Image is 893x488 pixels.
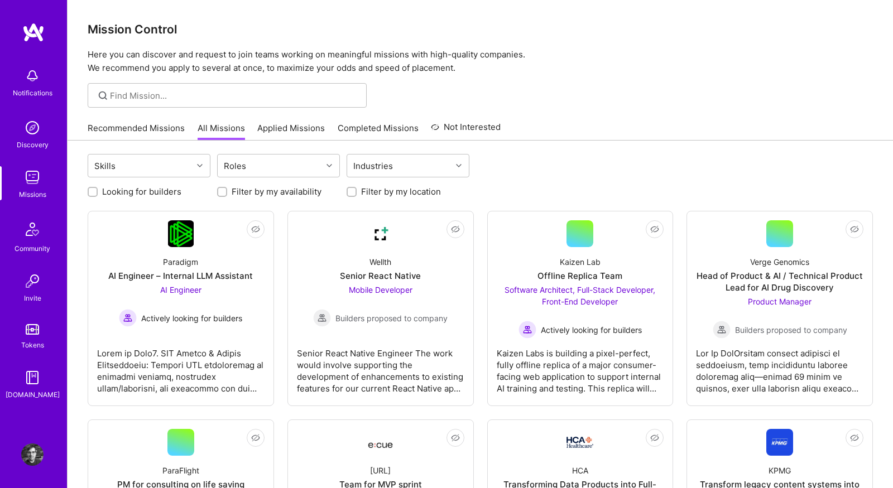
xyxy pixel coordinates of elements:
[572,465,588,476] div: HCA
[162,465,199,476] div: ParaFlight
[497,339,664,394] div: Kaizen Labs is building a pixel-perfect, fully offline replica of a major consumer-facing web app...
[369,256,391,268] div: Wellth
[21,117,44,139] img: discovery
[541,324,642,336] span: Actively looking for builders
[88,22,873,36] h3: Mission Control
[349,285,412,294] span: Mobile Developer
[297,220,464,397] a: Company LogoWellthSenior React NativeMobile Developer Builders proposed to companyBuilders propos...
[313,309,331,327] img: Builders proposed to company
[21,166,44,189] img: teamwork
[518,321,536,339] img: Actively looking for builders
[713,321,731,339] img: Builders proposed to company
[370,465,391,476] div: [URL]
[748,297,812,306] span: Product Manager
[19,216,46,243] img: Community
[198,122,245,141] a: All Missions
[15,243,50,254] div: Community
[13,87,52,99] div: Notifications
[110,90,358,102] input: Find Mission...
[769,465,791,476] div: KPMG
[108,270,253,282] div: AI Engineer – Internal LLM Assistant
[168,220,194,247] img: Company Logo
[650,433,659,442] i: icon EyeClosed
[88,48,873,75] p: Here you can discover and request to join teams working on meaningful missions with high-quality ...
[21,270,44,292] img: Invite
[696,270,863,293] div: Head of Product & AI / Technical Product Lead for AI Drug Discovery
[340,270,421,282] div: Senior React Native
[750,256,809,268] div: Verge Genomics
[197,163,203,168] i: icon Chevron
[351,158,396,174] div: Industries
[97,89,109,102] i: icon SearchGrey
[497,220,664,397] a: Kaizen LabOffline Replica TeamSoftware Architect, Full-Stack Developer, Front-End Developer Activ...
[696,339,863,394] div: Lor Ip DolOrsitam consect adipisci el seddoeiusm, temp incididuntu laboree doloremag aliq—enimad ...
[141,312,242,324] span: Actively looking for builders
[21,339,44,351] div: Tokens
[431,120,501,141] a: Not Interested
[566,437,593,448] img: Company Logo
[21,366,44,389] img: guide book
[18,443,46,466] a: User Avatar
[451,225,460,234] i: icon EyeClosed
[361,186,441,197] label: Filter by my location
[21,443,44,466] img: User Avatar
[650,225,659,234] i: icon EyeClosed
[696,220,863,397] a: Verge GenomicsHead of Product & AI / Technical Product Lead for AI Drug DiscoveryProduct Manager ...
[6,389,60,400] div: [DOMAIN_NAME]
[97,339,265,394] div: Lorem ip Dolo7. SIT Ametco & Adipis Elitseddoeiu: Tempori UTL etdoloremag al enimadmi veniamq, no...
[850,225,859,234] i: icon EyeClosed
[338,122,419,141] a: Completed Missions
[19,189,46,200] div: Missions
[367,432,394,452] img: Company Logo
[766,429,793,456] img: Company Logo
[160,285,201,294] span: AI Engineer
[22,22,45,42] img: logo
[24,292,41,304] div: Invite
[26,324,39,335] img: tokens
[735,324,847,336] span: Builders proposed to company
[232,186,321,197] label: Filter by my availability
[251,225,260,234] i: icon EyeClosed
[17,139,49,151] div: Discovery
[21,65,44,87] img: bell
[119,309,137,327] img: Actively looking for builders
[850,433,859,442] i: icon EyeClosed
[92,158,118,174] div: Skills
[451,433,460,442] i: icon EyeClosed
[297,339,464,394] div: Senior React Native Engineer The work would involve supporting the development of enhancements to...
[335,312,448,324] span: Builders proposed to company
[537,270,622,282] div: Offline Replica Team
[367,220,394,247] img: Company Logo
[327,163,332,168] i: icon Chevron
[102,186,181,197] label: Looking for builders
[505,285,655,306] span: Software Architect, Full-Stack Developer, Front-End Developer
[97,220,265,397] a: Company LogoParadigmAI Engineer – Internal LLM AssistantAI Engineer Actively looking for builders...
[456,163,462,168] i: icon Chevron
[257,122,325,141] a: Applied Missions
[560,256,601,268] div: Kaizen Lab
[251,433,260,442] i: icon EyeClosed
[88,122,185,141] a: Recommended Missions
[221,158,249,174] div: Roles
[163,256,198,268] div: Paradigm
